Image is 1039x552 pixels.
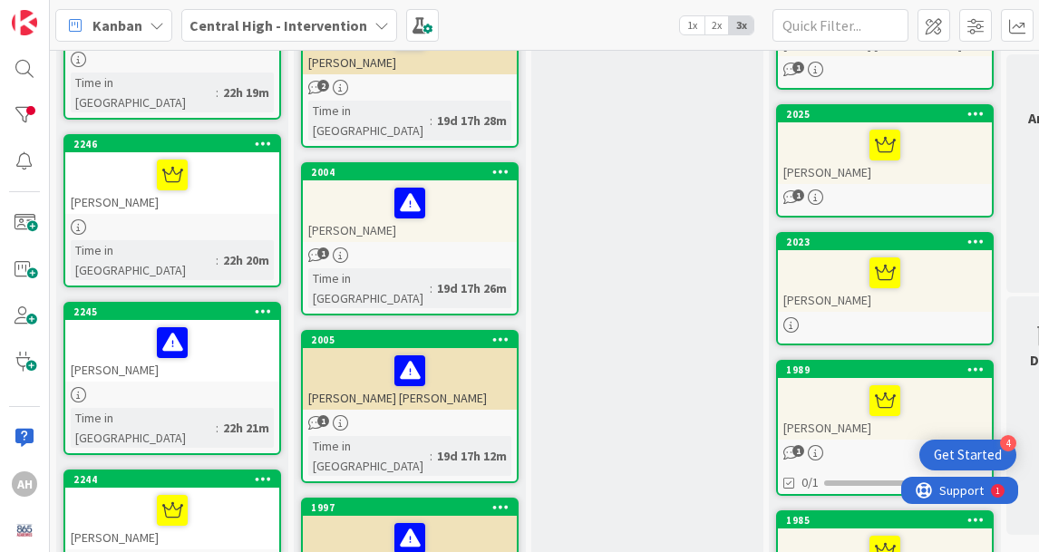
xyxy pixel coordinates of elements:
div: 2005 [311,334,517,346]
div: [PERSON_NAME] [65,488,279,549]
div: 2004[PERSON_NAME] [303,164,517,242]
span: : [430,111,432,131]
div: 2004 [311,166,517,179]
b: Central High - Intervention [189,16,367,34]
span: Kanban [92,15,142,36]
span: Support [38,3,83,24]
div: Time in [GEOGRAPHIC_DATA] [71,240,216,280]
div: 1985 [786,514,992,527]
span: 2x [704,16,729,34]
div: 2245 [65,304,279,320]
div: 1989[PERSON_NAME] [778,362,992,440]
span: 1x [680,16,704,34]
div: 22h 21m [218,418,274,438]
div: [PERSON_NAME] [778,122,992,184]
div: 2025 [778,106,992,122]
div: 22h 19m [218,82,274,102]
div: 2246 [65,136,279,152]
input: Quick Filter... [772,9,908,42]
div: [PERSON_NAME] [65,320,279,382]
span: 1 [792,189,804,201]
div: 1997 [311,501,517,514]
span: : [216,418,218,438]
div: 4 [1000,435,1016,451]
div: 2005[PERSON_NAME] [PERSON_NAME] [303,332,517,410]
span: 1 [317,247,329,259]
span: : [430,446,432,466]
img: Visit kanbanzone.com [12,10,37,35]
div: Open Get Started checklist, remaining modules: 4 [919,440,1016,470]
div: [PERSON_NAME] [PERSON_NAME] [303,348,517,410]
div: AH [12,471,37,497]
span: 1 [792,445,804,457]
span: : [430,278,432,298]
div: 2023 [786,236,992,248]
div: 19d 17h 26m [432,278,511,298]
div: 2244 [73,473,279,486]
div: 19d 17h 12m [432,446,511,466]
div: [PERSON_NAME] [303,180,517,242]
div: 2004 [303,164,517,180]
div: 1997 [303,499,517,516]
div: Time in [GEOGRAPHIC_DATA] [71,73,216,112]
div: 2245[PERSON_NAME] [65,304,279,382]
div: 2023[PERSON_NAME] [778,234,992,312]
div: 2246[PERSON_NAME] [65,136,279,214]
span: : [216,250,218,270]
div: [PERSON_NAME] [65,152,279,214]
div: 2023 [778,234,992,250]
div: 2025[PERSON_NAME] [778,106,992,184]
div: Time in [GEOGRAPHIC_DATA] [71,408,216,448]
div: 1989 [778,362,992,378]
div: [PERSON_NAME] [778,378,992,440]
div: 19d 17h 28m [432,111,511,131]
div: [PERSON_NAME] [778,250,992,312]
div: 1985 [778,512,992,528]
div: 1989 [786,363,992,376]
span: 1 [792,62,804,73]
span: 1 [317,415,329,427]
div: 22h 20m [218,250,274,270]
span: 2 [317,80,329,92]
div: 2246 [73,138,279,150]
img: avatar [12,518,37,543]
div: Time in [GEOGRAPHIC_DATA] [308,436,430,476]
div: Get Started [934,446,1002,464]
div: 2244[PERSON_NAME] [65,471,279,549]
div: 2025 [786,108,992,121]
div: 2244 [65,471,279,488]
div: Time in [GEOGRAPHIC_DATA] [308,268,430,308]
div: 2245 [73,305,279,318]
div: 2005 [303,332,517,348]
span: 0/1 [801,473,819,492]
div: Time in [GEOGRAPHIC_DATA] [308,101,430,140]
span: 3x [729,16,753,34]
div: 1 [94,7,99,22]
span: : [216,82,218,102]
